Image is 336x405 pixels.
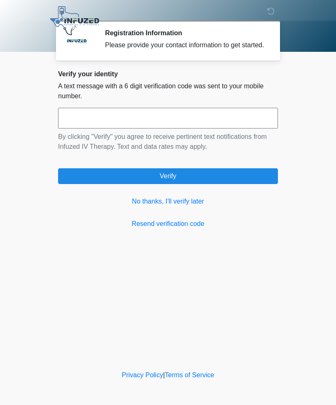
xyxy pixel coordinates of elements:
a: Privacy Policy [122,371,163,378]
a: Resend verification code [58,219,278,229]
a: No thanks, I'll verify later [58,196,278,206]
a: | [163,371,165,378]
img: Agent Avatar [64,29,89,54]
button: Verify [58,168,278,184]
p: A text message with a 6 digit verification code was sent to your mobile number. [58,81,278,101]
a: Terms of Service [165,371,214,378]
h2: Verify your identity [58,70,278,78]
p: By clicking "Verify" you agree to receive pertinent text notifications from Infuzed IV Therapy. T... [58,132,278,152]
img: Infuzed IV Therapy Logo [50,6,99,35]
div: Please provide your contact information to get started. [105,40,265,50]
